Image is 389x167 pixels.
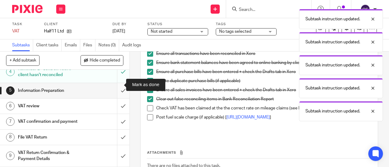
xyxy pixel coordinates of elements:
[36,39,62,51] a: Client tasks
[6,68,15,76] div: 4
[18,102,80,111] h1: VAT review
[6,55,40,65] button: + Add subtask
[156,78,371,84] p: Delete duplicate purchase bills (if applicable)
[98,39,119,51] a: Notes (0)
[81,55,123,65] button: Hide completed
[6,102,15,110] div: 6
[305,39,360,45] p: Subtask instruction updated.
[147,22,208,27] label: Status
[18,86,80,95] h1: Information Preparation
[6,133,15,142] div: 8
[156,87,371,93] p: Ensure all sales invoices have been entered + check the Drafts tab in Xero
[12,28,36,34] div: VAT
[122,39,144,51] a: Audit logs
[12,39,33,51] a: Subtasks
[83,39,95,51] a: Files
[12,5,43,13] img: Pixie
[18,117,80,126] h1: VAT confirmation and payment
[156,114,371,120] p: Post fuel scale charge (if applicable) [ ]
[18,133,80,142] h1: File VAT Return
[112,29,125,33] span: [DATE]
[6,117,15,126] div: 7
[156,105,371,111] p: Check VAT has been claimed at the the correct rate on mileage claims (see bills/expense claims in...
[305,16,360,22] p: Subtask instruction updated.
[156,51,371,57] p: Ensure all transactions have been reconciled in Xero
[90,58,120,63] span: Hide completed
[147,151,176,154] span: Attachments
[305,62,360,68] p: Subtask instruction updated.
[18,64,80,80] h1: Reminder 2 - send on 13th if client hasn't reconciled
[305,108,360,114] p: Subtask instruction updated.
[44,22,105,27] label: Client
[18,148,80,164] h1: VAT Return Confirmation & Payment Details
[151,29,172,34] span: Not started
[65,39,80,51] a: Emails
[305,85,360,91] p: Subtask instruction updated.
[112,22,140,27] label: Due by
[156,69,371,75] p: Ensure all purchase bills have been entered + check the Drafts tab in Xero
[156,60,371,66] p: Ensure bank statement balances have been agreed to online banking by client
[6,86,15,95] div: 5
[12,22,36,27] label: Task
[6,152,15,160] div: 9
[156,96,371,102] p: Clear out false reconciling items in Bank Reconciliation Report
[360,4,370,14] img: svg%3E
[44,28,64,34] p: Half11 Ltd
